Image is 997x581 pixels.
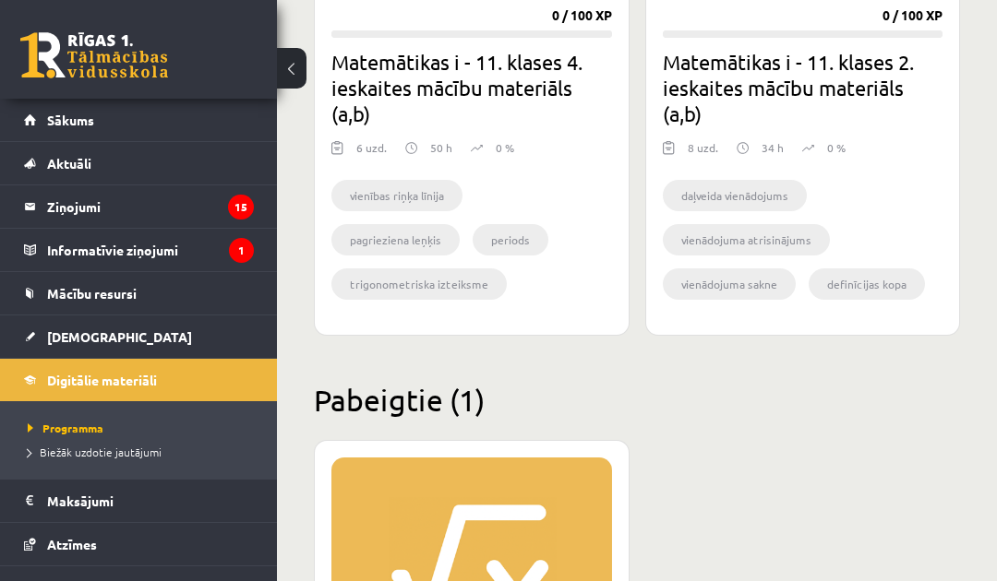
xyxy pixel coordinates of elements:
[28,420,258,436] a: Programma
[47,285,137,302] span: Mācību resursi
[24,272,254,314] a: Mācību resursi
[688,139,718,167] div: 8 uzd.
[24,185,254,228] a: Ziņojumi15
[28,421,103,435] span: Programma
[827,139,846,156] p: 0 %
[24,480,254,522] a: Maksājumi
[228,195,254,219] i: 15
[430,139,452,156] p: 50 h
[496,139,514,156] p: 0 %
[24,229,254,271] a: Informatīvie ziņojumi1
[663,268,796,300] li: vienādojuma sakne
[331,224,460,255] li: pagrieziena leņķis
[663,49,943,126] h2: Matemātikas i - 11. klases 2. ieskaites mācību materiāls (a,b)
[47,155,91,172] span: Aktuāli
[663,224,830,255] li: vienādojuma atrisinājums
[20,32,168,78] a: Rīgas 1. Tālmācības vidusskola
[809,268,925,300] li: definīcijas kopa
[663,180,807,211] li: daļveida vienādojums
[47,480,254,522] legend: Maksājumi
[314,382,960,418] h2: Pabeigtie (1)
[331,180,462,211] li: vienības riņķa līnija
[331,49,612,126] h2: Matemātikas i - 11. klases 4. ieskaites mācību materiāls (a,b)
[47,372,157,388] span: Digitālie materiāli
[331,268,507,300] li: trigonometriska izteiksme
[47,328,192,345] span: [DEMOGRAPHIC_DATA]
[28,445,162,459] span: Biežāk uzdotie jautājumi
[24,359,254,401] a: Digitālie materiāli
[762,139,784,156] p: 34 h
[47,229,254,271] legend: Informatīvie ziņojumi
[47,112,94,128] span: Sākums
[28,444,258,460] a: Biežāk uzdotie jautājumi
[473,224,548,255] li: periods
[24,315,254,358] a: [DEMOGRAPHIC_DATA]
[47,536,97,552] span: Atzīmes
[229,238,254,263] i: 1
[47,185,254,228] legend: Ziņojumi
[24,523,254,565] a: Atzīmes
[24,142,254,184] a: Aktuāli
[24,99,254,141] a: Sākums
[356,139,387,167] div: 6 uzd.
